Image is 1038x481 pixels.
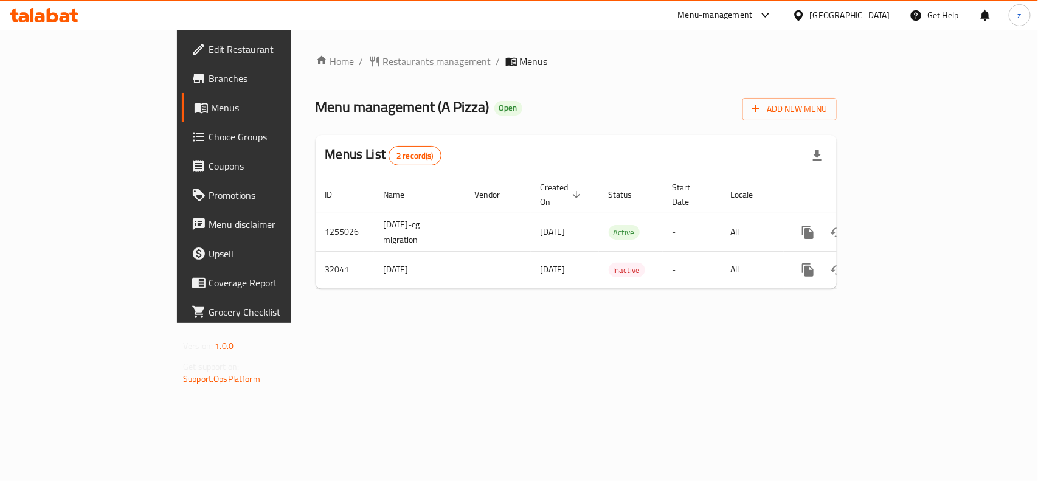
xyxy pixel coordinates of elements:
[496,54,500,69] li: /
[209,275,341,290] span: Coverage Report
[794,218,823,247] button: more
[609,225,640,240] div: Active
[721,251,784,288] td: All
[742,98,837,120] button: Add New Menu
[823,218,852,247] button: Change Status
[209,159,341,173] span: Coupons
[182,122,350,151] a: Choice Groups
[209,246,341,261] span: Upsell
[215,338,234,354] span: 1.0.0
[384,187,421,202] span: Name
[494,101,522,116] div: Open
[316,54,837,69] nav: breadcrumb
[663,251,721,288] td: -
[183,359,239,375] span: Get support on:
[389,150,441,162] span: 2 record(s)
[359,54,364,69] li: /
[803,141,832,170] div: Export file
[182,210,350,239] a: Menu disclaimer
[183,371,260,387] a: Support.OpsPlatform
[784,176,920,213] th: Actions
[810,9,890,22] div: [GEOGRAPHIC_DATA]
[316,93,490,120] span: Menu management ( A Pizza )
[182,93,350,122] a: Menus
[721,213,784,251] td: All
[609,226,640,240] span: Active
[541,180,584,209] span: Created On
[520,54,548,69] span: Menus
[494,103,522,113] span: Open
[374,213,465,251] td: [DATE]-cg migration
[209,130,341,144] span: Choice Groups
[541,261,566,277] span: [DATE]
[609,263,645,277] span: Inactive
[209,305,341,319] span: Grocery Checklist
[678,8,753,22] div: Menu-management
[209,42,341,57] span: Edit Restaurant
[325,187,348,202] span: ID
[182,239,350,268] a: Upsell
[475,187,516,202] span: Vendor
[182,35,350,64] a: Edit Restaurant
[673,180,707,209] span: Start Date
[209,217,341,232] span: Menu disclaimer
[368,54,491,69] a: Restaurants management
[1018,9,1022,22] span: z
[752,102,827,117] span: Add New Menu
[823,255,852,285] button: Change Status
[182,268,350,297] a: Coverage Report
[325,145,441,165] h2: Menus List
[374,251,465,288] td: [DATE]
[183,338,213,354] span: Version:
[182,297,350,327] a: Grocery Checklist
[389,146,441,165] div: Total records count
[663,213,721,251] td: -
[182,181,350,210] a: Promotions
[209,71,341,86] span: Branches
[609,187,648,202] span: Status
[383,54,491,69] span: Restaurants management
[731,187,769,202] span: Locale
[182,151,350,181] a: Coupons
[316,176,920,289] table: enhanced table
[794,255,823,285] button: more
[182,64,350,93] a: Branches
[211,100,341,115] span: Menus
[209,188,341,202] span: Promotions
[541,224,566,240] span: [DATE]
